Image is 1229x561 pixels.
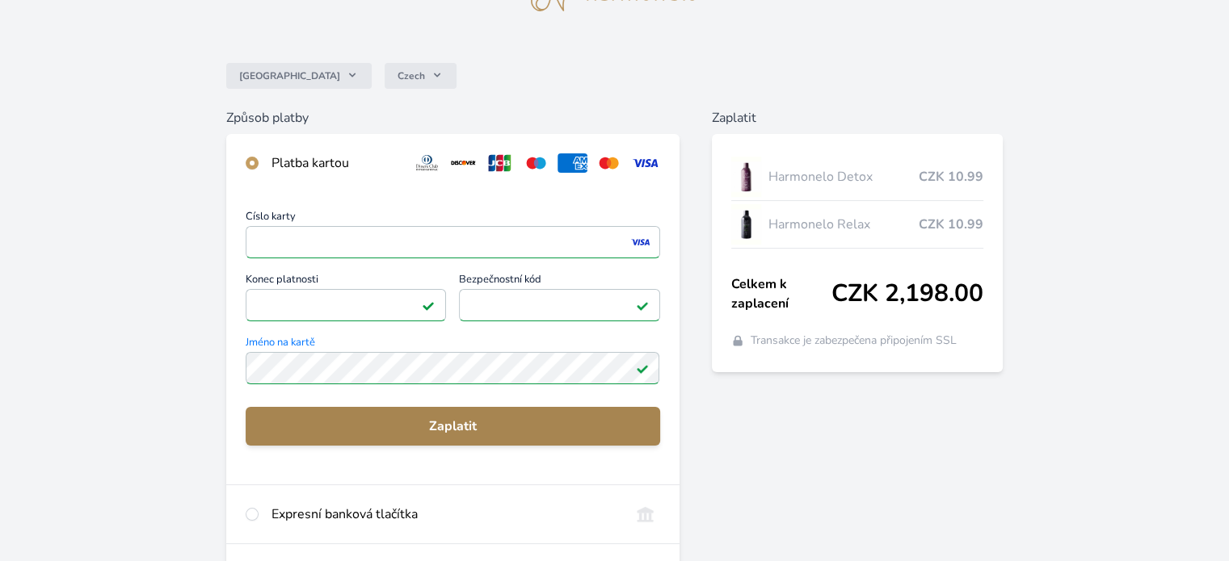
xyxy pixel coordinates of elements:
img: diners.svg [412,153,442,173]
img: mc.svg [594,153,624,173]
span: Harmonelo Detox [768,167,918,186]
img: maestro.svg [521,153,551,173]
img: Platné pole [636,362,649,375]
button: Czech [385,63,457,89]
img: discover.svg [448,153,478,173]
img: DETOX_se_stinem_x-lo.jpg [731,157,762,197]
iframe: Iframe pro číslo karty [253,231,652,253]
span: CZK 2,198.00 [831,279,983,308]
span: Jméno na kartě [246,337,659,352]
span: CZK 10.99 [919,215,983,234]
span: CZK 10.99 [919,167,983,186]
span: Konec platnosti [246,274,446,289]
span: Číslo karty [246,211,659,226]
img: visa.svg [630,153,660,173]
span: Bezpečnostní kód [459,274,659,289]
span: [GEOGRAPHIC_DATA] [239,69,340,82]
span: Transakce je zabezpečena připojením SSL [751,333,957,349]
iframe: Iframe pro datum vypršení platnosti [253,294,439,316]
h6: Způsob platby [226,108,679,128]
span: Zaplatit [259,417,646,436]
div: Expresní banková tlačítka [271,504,617,524]
img: amex.svg [558,153,587,173]
span: Celkem k zaplacení [731,274,831,313]
img: CLEAN_RELAX_se_stinem_x-lo.jpg [731,204,762,245]
button: [GEOGRAPHIC_DATA] [226,63,372,89]
img: onlineBanking_CZ.svg [630,504,660,524]
span: Harmonelo Relax [768,215,918,234]
img: jcb.svg [485,153,515,173]
div: Platba kartou [271,153,399,173]
button: Zaplatit [246,407,659,446]
img: visa [629,235,651,249]
img: Platné pole [636,299,649,312]
input: Jméno na kartěPlatné pole [246,352,659,384]
iframe: Iframe pro bezpečnostní kód [466,294,652,316]
span: Czech [398,69,425,82]
h6: Zaplatit [712,108,1003,128]
img: Platné pole [422,299,435,312]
